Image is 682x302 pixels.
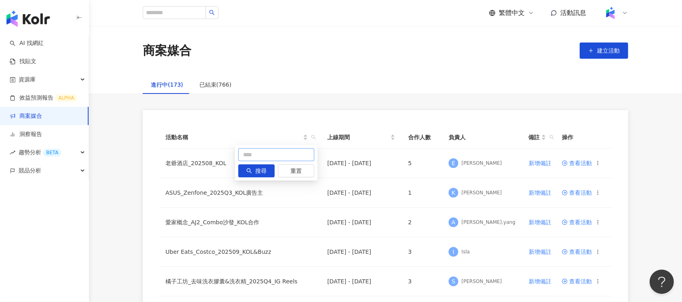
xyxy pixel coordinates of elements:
[560,9,586,17] span: 活動訊息
[321,208,402,237] td: [DATE] - [DATE]
[10,112,42,120] a: 商案媒合
[43,149,61,157] div: BETA
[159,267,321,296] td: 橘子工坊_去味洗衣膠囊&洗衣精_2025Q4_IG Reels
[453,247,454,256] span: I
[452,277,455,286] span: S
[19,162,41,180] span: 競品分析
[255,165,267,178] span: 搜尋
[159,149,321,178] td: 老爺酒店_202508_KOL
[402,237,442,267] td: 3
[528,185,552,201] button: 新增備註
[562,190,592,196] a: 查看活動
[603,5,618,21] img: Kolr%20app%20icon%20%281%29.png
[10,57,36,66] a: 找貼文
[159,237,321,267] td: Uber Eats_Costco_202509_KOL&Buzz
[442,126,522,149] th: 負責人
[562,219,592,225] a: 查看活動
[402,208,442,237] td: 2
[290,165,302,178] span: 重置
[19,143,61,162] span: 趨勢分析
[528,273,552,289] button: 新增備註
[528,133,540,142] span: 備註
[402,126,442,149] th: 合作人數
[159,208,321,237] td: 愛家概念_AJ2_Combo沙發_KOL合作
[10,94,77,102] a: 效益預測報告ALPHA
[209,10,215,15] span: search
[555,126,612,149] th: 操作
[528,155,552,171] button: 新增備註
[19,70,36,89] span: 資源庫
[562,249,592,255] a: 查看活動
[528,214,552,230] button: 新增備註
[451,218,455,227] span: A
[321,178,402,208] td: [DATE] - [DATE]
[402,149,442,178] td: 5
[238,164,275,177] button: 搜尋
[462,219,515,226] div: [PERSON_NAME].yang
[650,270,674,294] iframe: Help Scout Beacon - Open
[10,150,15,155] span: rise
[6,11,50,27] img: logo
[522,126,559,149] th: 備註
[321,126,402,149] th: 上線期間
[597,47,620,54] span: 建立活動
[321,267,402,296] td: [DATE] - [DATE]
[309,131,318,143] span: search
[562,279,592,284] a: 查看活動
[462,189,502,196] div: [PERSON_NAME]
[246,168,252,174] span: search
[402,178,442,208] td: 1
[451,188,455,197] span: K
[452,159,455,168] span: E
[529,160,551,166] span: 新增備註
[159,126,321,149] th: 活動名稱
[159,178,321,208] td: ASUS_Zenfone_2025Q3_KOL廣告主
[499,9,525,17] span: 繁體中文
[10,39,44,47] a: searchAI 找網紅
[580,43,628,59] button: 建立活動
[462,278,502,285] div: [PERSON_NAME]
[10,130,42,138] a: 洞察報告
[529,249,551,255] span: 新增備註
[529,278,551,285] span: 新增備註
[143,42,191,59] div: 商案媒合
[462,160,502,167] div: [PERSON_NAME]
[151,80,183,89] div: 進行中(173)
[529,219,551,225] span: 新增備註
[311,135,316,140] span: search
[321,149,402,178] td: [DATE] - [DATE]
[199,80,232,89] div: 已結束(766)
[165,133,301,142] span: 活動名稱
[327,133,389,142] span: 上線期間
[549,135,554,140] span: search
[278,164,314,177] button: 重置
[529,189,551,196] span: 新增備註
[402,267,442,296] td: 3
[528,244,552,260] button: 新增備註
[562,160,592,166] a: 查看活動
[548,131,556,143] span: search
[321,237,402,267] td: [DATE] - [DATE]
[462,249,470,255] div: Isla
